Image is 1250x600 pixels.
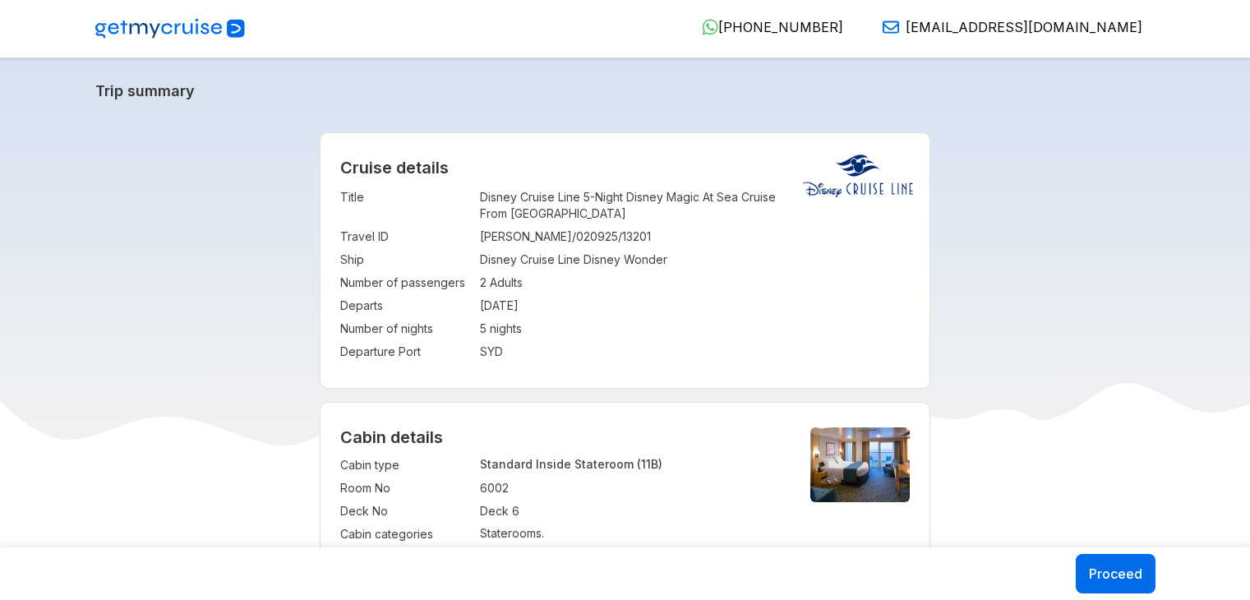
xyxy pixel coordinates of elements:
[472,186,480,225] td: :
[472,271,480,294] td: :
[480,546,782,569] td: 0 - 4 Persons
[340,158,910,178] h2: Cruise details
[480,457,782,471] p: Standard Inside Stateroom
[472,248,480,271] td: :
[472,500,480,523] td: :
[340,523,472,546] td: Cabin categories
[340,271,472,294] td: Number of passengers
[340,546,472,569] td: Occupancy
[480,271,910,294] td: 2 Adults
[480,526,782,540] p: Staterooms.
[95,82,1155,99] a: Trip summary
[718,19,843,35] span: [PHONE_NUMBER]
[689,19,843,35] a: [PHONE_NUMBER]
[480,248,910,271] td: Disney Cruise Line Disney Wonder
[480,186,910,225] td: Disney Cruise Line 5-Night Disney Magic At Sea Cruise From [GEOGRAPHIC_DATA]
[340,248,472,271] td: Ship
[472,294,480,317] td: :
[883,19,899,35] img: Email
[480,317,910,340] td: 5 nights
[340,340,472,363] td: Departure Port
[906,19,1142,35] span: [EMAIL_ADDRESS][DOMAIN_NAME]
[480,340,910,363] td: SYD
[480,225,910,248] td: [PERSON_NAME]/020925/13201
[340,427,910,447] h4: Cabin details
[1076,554,1155,593] button: Proceed
[340,294,472,317] td: Departs
[480,500,782,523] td: Deck 6
[702,19,718,35] img: WhatsApp
[340,225,472,248] td: Travel ID
[480,477,782,500] td: 6002
[472,225,480,248] td: :
[472,546,480,569] td: :
[340,317,472,340] td: Number of nights
[480,294,910,317] td: [DATE]
[472,523,480,546] td: :
[472,317,480,340] td: :
[340,500,472,523] td: Deck No
[472,340,480,363] td: :
[869,19,1142,35] a: [EMAIL_ADDRESS][DOMAIN_NAME]
[340,477,472,500] td: Room No
[472,477,480,500] td: :
[637,457,662,471] span: (11B)
[472,454,480,477] td: :
[340,186,472,225] td: Title
[340,454,472,477] td: Cabin type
